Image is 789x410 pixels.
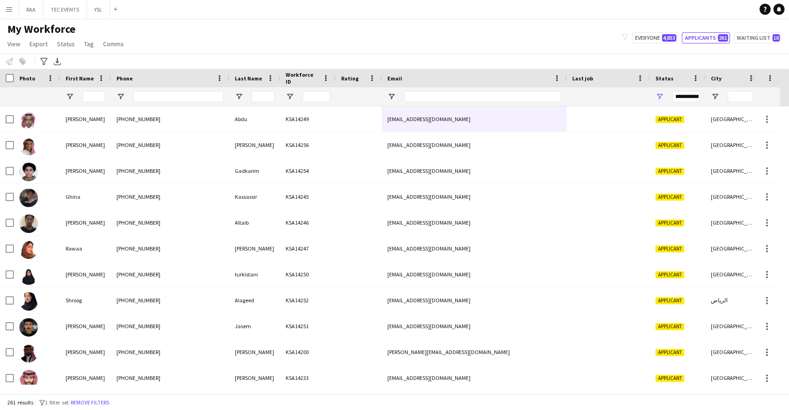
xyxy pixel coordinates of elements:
div: [PHONE_NUMBER] [111,236,229,261]
div: KSA14246 [280,210,336,235]
div: [EMAIL_ADDRESS][DOMAIN_NAME] [382,313,567,339]
button: TEC EVENTS [43,0,87,18]
div: [PHONE_NUMBER] [111,365,229,391]
a: View [4,38,24,50]
div: [PERSON_NAME] [60,210,111,235]
a: Tag [80,38,98,50]
div: KSA14252 [280,288,336,313]
img: AHMED SALEH [19,137,38,155]
div: [PERSON_NAME] [229,132,280,158]
div: [PERSON_NAME] [229,365,280,391]
span: Applicant [655,323,684,330]
button: Waiting list10 [734,32,782,43]
div: [EMAIL_ADDRESS][DOMAIN_NAME] [382,184,567,209]
span: Status [57,40,75,48]
img: sara turkistani [19,266,38,285]
input: City Filter Input [728,91,755,102]
span: Applicant [655,194,684,201]
img: Ghina Kassassir [19,189,38,207]
div: [PHONE_NUMBER] [111,184,229,209]
div: [GEOGRAPHIC_DATA] [705,236,761,261]
div: KSA14256 [280,132,336,158]
div: [PERSON_NAME] [60,339,111,365]
div: [GEOGRAPHIC_DATA] [705,106,761,132]
input: Last Name Filter Input [251,91,275,102]
div: [PERSON_NAME] [60,106,111,132]
div: KSA14247 [280,236,336,261]
div: [EMAIL_ADDRESS][DOMAIN_NAME] [382,210,567,235]
div: KSA14251 [280,313,336,339]
span: First Name [66,75,94,82]
div: turkistani [229,262,280,287]
span: Applicant [655,168,684,175]
button: RAA [19,0,43,18]
span: Applicant [655,220,684,226]
div: [GEOGRAPHIC_DATA] [705,158,761,184]
span: Applicant [655,271,684,278]
div: Gadkarim [229,158,280,184]
span: Applicant [655,349,684,356]
span: Applicant [655,245,684,252]
div: KSA14200 [280,339,336,365]
div: [GEOGRAPHIC_DATA] [GEOGRAPHIC_DATA] [705,210,761,235]
button: Open Filter Menu [116,92,125,101]
img: Abdulaziz Saleh [19,370,38,388]
div: [EMAIL_ADDRESS][DOMAIN_NAME] [382,106,567,132]
div: [PERSON_NAME] [60,158,111,184]
img: Mohammed Altaib [19,214,38,233]
span: Applicant [655,116,684,123]
div: [PHONE_NUMBER] [111,288,229,313]
img: Yousef Jasem [19,318,38,337]
img: Abdulmajeed Abdu [19,111,38,129]
div: [PHONE_NUMBER] [111,106,229,132]
div: KSA14233 [280,365,336,391]
div: [EMAIL_ADDRESS][DOMAIN_NAME] [382,236,567,261]
span: City [711,75,722,82]
button: Everyone4,853 [632,32,678,43]
div: [PERSON_NAME] [60,132,111,158]
div: Alageed [229,288,280,313]
a: Export [26,38,51,50]
div: [PERSON_NAME] [60,365,111,391]
div: [GEOGRAPHIC_DATA] [705,339,761,365]
div: [PERSON_NAME] [229,339,280,365]
div: [PERSON_NAME] [229,236,280,261]
button: Open Filter Menu [387,92,396,101]
span: 4,853 [662,34,676,42]
span: Email [387,75,402,82]
span: 10 [772,34,780,42]
app-action-btn: Export XLSX [52,56,63,67]
span: 261 [718,34,728,42]
img: Ali Gadkarim [19,163,38,181]
span: View [7,40,20,48]
div: Ghina [60,184,111,209]
div: [GEOGRAPHIC_DATA] [705,313,761,339]
span: Tag [84,40,94,48]
a: Status [53,38,79,50]
button: Open Filter Menu [711,92,719,101]
span: Applicant [655,375,684,382]
input: Email Filter Input [404,91,561,102]
div: [PHONE_NUMBER] [111,313,229,339]
button: Remove filters [69,398,111,408]
input: Phone Filter Input [133,91,224,102]
span: Status [655,75,673,82]
div: Shroog [60,288,111,313]
button: Applicants261 [682,32,730,43]
app-action-btn: Advanced filters [38,56,49,67]
div: [PERSON_NAME][EMAIL_ADDRESS][DOMAIN_NAME] [382,339,567,365]
button: Open Filter Menu [655,92,664,101]
span: My Workforce [7,22,75,36]
input: First Name Filter Input [82,91,105,102]
div: [PHONE_NUMBER] [111,339,229,365]
div: [EMAIL_ADDRESS][DOMAIN_NAME] [382,288,567,313]
div: [PHONE_NUMBER] [111,262,229,287]
span: Comms [103,40,124,48]
div: Kassassir [229,184,280,209]
div: KSA14249 [280,106,336,132]
div: [EMAIL_ADDRESS][DOMAIN_NAME] [382,158,567,184]
div: KSA14250 [280,262,336,287]
span: Phone [116,75,133,82]
div: KSA14254 [280,158,336,184]
div: [PHONE_NUMBER] [111,132,229,158]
